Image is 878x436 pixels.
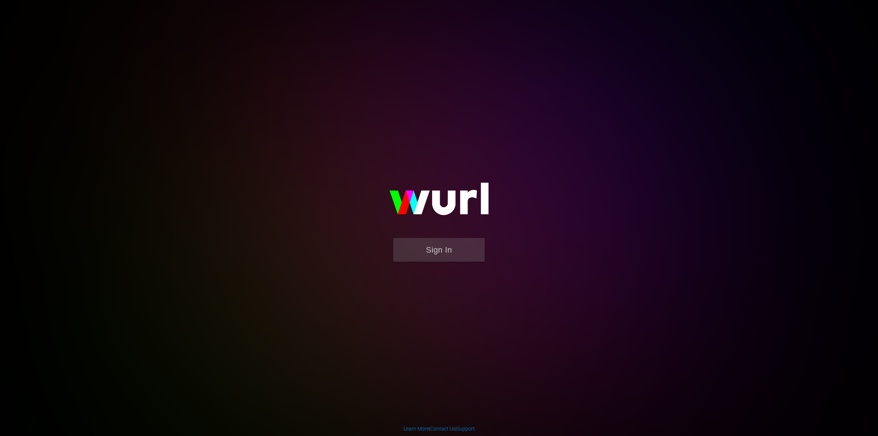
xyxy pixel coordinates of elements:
a: Contact Us [430,426,455,432]
button: Sign In [393,238,485,262]
a: Learn More [404,426,429,432]
div: | | [404,425,475,432]
a: Support [457,426,475,432]
img: wurl-logo-on-black-223613ac3d8ba8fe6dc639794a292ebdb59501304c7dfd60c99c58986ef67473.svg [366,167,512,238]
